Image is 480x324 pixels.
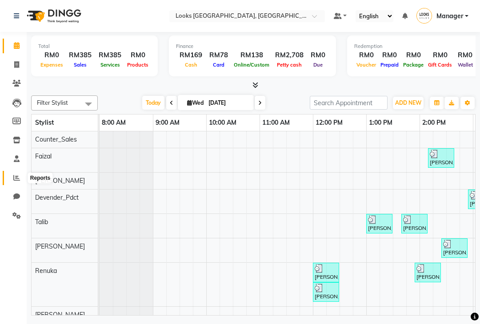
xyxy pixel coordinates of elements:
span: Sales [72,62,89,68]
a: 10:00 AM [207,116,239,129]
div: RM78 [206,50,232,60]
span: Filter Stylist [37,99,68,106]
span: Wallet [456,62,475,68]
span: Counter_Sales [35,135,77,143]
span: Services [98,62,122,68]
span: Stylist [35,119,54,126]
div: RM0 [378,50,401,60]
img: Manager [416,8,432,24]
div: [PERSON_NAME], TK04, 02:10 PM-02:40 PM, [PERSON_NAME] Trimming (RM60) [429,150,453,166]
div: RM0 [426,50,454,60]
a: 12:00 PM [313,116,345,129]
img: logo [23,4,84,28]
div: [PERSON_NAME], TK05, 01:55 PM-02:25 PM, Eyebrows (RM10) [416,264,440,281]
span: Wed [185,99,206,106]
a: 2:00 PM [420,116,448,129]
span: Prepaid [378,62,401,68]
div: RM0 [354,50,378,60]
span: Card [211,62,227,68]
div: Finance [176,43,329,50]
div: RM0 [401,50,426,60]
div: RM0 [307,50,329,60]
span: [PERSON_NAME] [35,177,85,185]
div: RM0 [125,50,151,60]
div: RM169 [176,50,206,60]
div: Reports [28,173,52,183]
div: [PERSON_NAME] K, TK02, 12:00 PM-12:30 PM, Eyebrows (RM10) [314,284,338,300]
span: Renuka [35,267,57,275]
span: Manager [436,12,463,21]
span: Devender_Pdct [35,194,79,202]
span: Talib [35,218,48,226]
div: RM2,708 [272,50,307,60]
span: [PERSON_NAME] [35,311,85,319]
a: 8:00 AM [100,116,128,129]
span: Online/Custom [232,62,272,68]
input: 2025-09-03 [206,96,250,110]
span: Petty cash [275,62,304,68]
div: Redemption [354,43,476,50]
span: Faizal [35,152,52,160]
input: Search Appointment [310,96,388,110]
div: [PERSON_NAME] K, TK01, 12:00 PM-12:30 PM, Eyebrows (RM10) [314,264,338,281]
div: [PERSON_NAME] [PERSON_NAME], TK03, 01:00 PM-01:30 PM, Stylist Cut(M) (RM100) [367,215,392,232]
span: [PERSON_NAME] [35,242,85,250]
div: Total [38,43,151,50]
span: Package [401,62,426,68]
span: Due [311,62,325,68]
span: Gift Cards [426,62,454,68]
a: 1:00 PM [367,116,395,129]
span: Expenses [38,62,65,68]
div: [PERSON_NAME], TK05, 02:25 PM-02:55 PM, Blow Dry Stylist(F)* (RM50) [442,240,467,257]
a: 9:00 AM [153,116,182,129]
span: ADD NEW [395,99,421,106]
div: RM0 [454,50,476,60]
div: RM138 [232,50,272,60]
span: Voucher [354,62,378,68]
div: RM0 [38,50,65,60]
span: Cash [183,62,200,68]
div: RM385 [95,50,125,60]
button: ADD NEW [393,97,424,109]
a: 11:00 AM [260,116,292,129]
div: [PERSON_NAME], TK04, 01:40 PM-02:10 PM, [PERSON_NAME] Trimming (RM60) [402,215,427,232]
div: RM385 [65,50,95,60]
span: Today [142,96,164,110]
span: Products [125,62,151,68]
